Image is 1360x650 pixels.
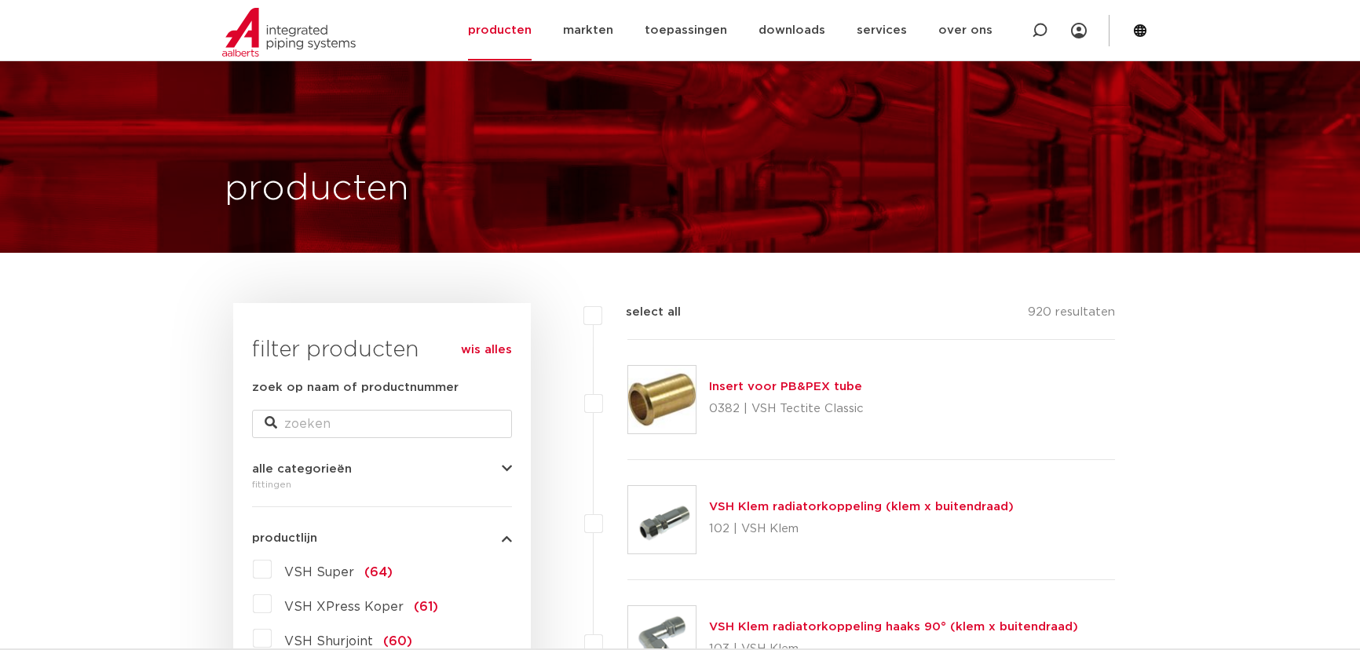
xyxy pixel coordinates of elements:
a: VSH Klem radiatorkoppeling (klem x buitendraad) [709,501,1014,513]
label: select all [602,303,681,322]
span: productlijn [252,532,317,544]
span: (64) [364,566,393,579]
div: fittingen [252,475,512,494]
h1: producten [225,164,409,214]
span: VSH Super [284,566,354,579]
a: Insert voor PB&PEX tube [709,381,862,393]
input: zoeken [252,410,512,438]
span: alle categorieën [252,463,352,475]
span: (61) [414,601,438,613]
span: VSH Shurjoint [284,635,373,648]
p: 102 | VSH Klem [709,517,1014,542]
a: VSH Klem radiatorkoppeling haaks 90° (klem x buitendraad) [709,621,1078,633]
img: Thumbnail for Insert voor PB&PEX tube [628,366,696,433]
p: 920 resultaten [1028,303,1115,327]
span: VSH XPress Koper [284,601,404,613]
span: (60) [383,635,412,648]
img: Thumbnail for VSH Klem radiatorkoppeling (klem x buitendraad) [628,486,696,553]
label: zoek op naam of productnummer [252,378,459,397]
button: productlijn [252,532,512,544]
button: alle categorieën [252,463,512,475]
p: 0382 | VSH Tectite Classic [709,396,864,422]
h3: filter producten [252,334,512,366]
a: wis alles [461,341,512,360]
